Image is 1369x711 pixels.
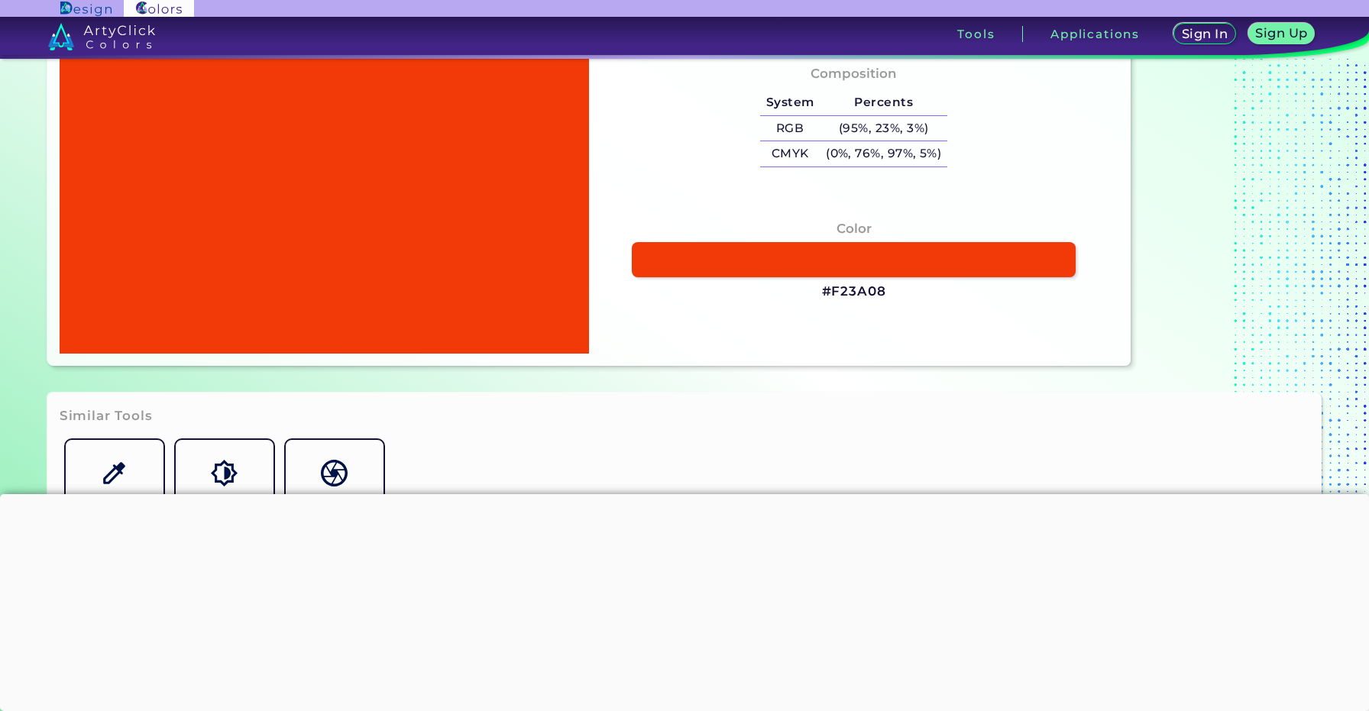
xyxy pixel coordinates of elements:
[760,116,820,141] h5: RGB
[182,493,267,522] h5: Color Shades Finder
[820,116,947,141] h5: (95%, 23%, 3%)
[170,434,280,544] a: Color Shades Finder
[760,141,820,166] h5: CMYK
[1050,28,1140,40] h3: Applications
[811,63,897,85] h4: Composition
[280,434,390,544] a: Color Names Dictionary
[1255,27,1307,39] h5: Sign Up
[1182,27,1228,40] h5: Sign In
[820,90,947,115] h5: Percents
[837,218,872,240] h4: Color
[60,407,153,425] h3: Similar Tools
[101,460,128,486] img: icon_color_name_finder.svg
[957,28,995,40] h3: Tools
[1173,23,1236,44] a: Sign In
[760,90,820,115] h5: System
[60,434,170,544] a: Color Name Finder
[72,493,157,522] h5: Color Name Finder
[822,283,886,301] h3: #F23A08
[820,141,947,166] h5: (0%, 76%, 97%, 5%)
[60,2,112,16] img: ArtyClick Design logo
[48,23,156,50] img: logo_artyclick_colors_white.svg
[211,460,238,486] img: icon_color_shades.svg
[321,460,348,486] img: icon_color_names_dictionary.svg
[292,493,377,522] h5: Color Names Dictionary
[1248,23,1316,44] a: Sign Up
